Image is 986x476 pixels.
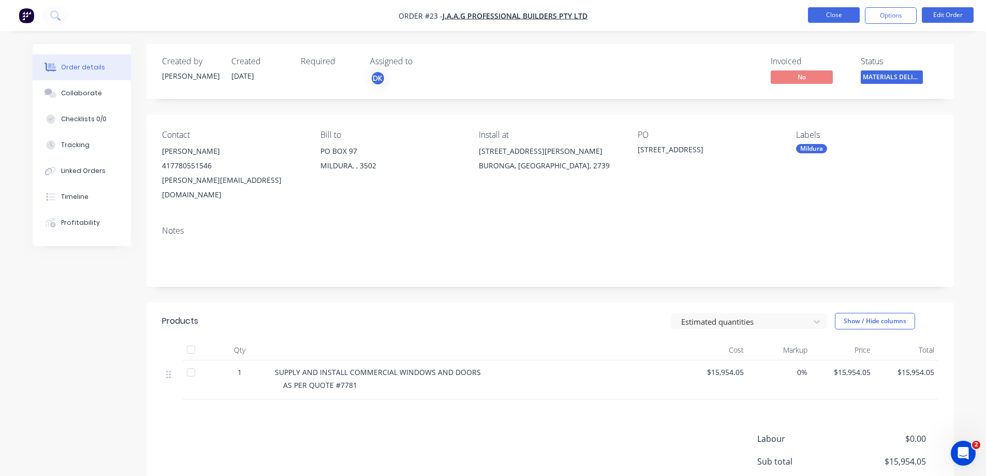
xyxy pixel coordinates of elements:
div: BURONGA, [GEOGRAPHIC_DATA], 2739 [479,158,621,173]
span: 0% [752,367,807,378]
div: MILDURA, , 3502 [320,158,462,173]
div: PO [638,130,779,140]
div: Cost [685,340,748,360]
span: Labour [757,432,849,445]
div: Status [861,56,938,66]
button: Edit Order [922,7,974,23]
button: Close [808,7,860,23]
div: [STREET_ADDRESS][PERSON_NAME] [479,144,621,158]
div: Checklists 0/0 [61,114,107,124]
div: Collaborate [61,89,102,98]
button: Order details [33,54,131,80]
div: Mildura [796,144,827,153]
div: Price [812,340,875,360]
div: Total [875,340,938,360]
div: Order details [61,63,105,72]
span: AS PER QUOTE #7781 [283,380,357,390]
button: Linked Orders [33,158,131,184]
div: Created [231,56,288,66]
span: $15,954.05 [879,367,934,378]
div: Products [162,315,198,327]
iframe: Intercom live chat [951,441,976,466]
span: $15,954.05 [816,367,871,378]
button: Options [865,7,917,24]
div: [STREET_ADDRESS] [638,144,767,158]
img: Factory [19,8,34,23]
button: MATERIALS DELIV... [861,70,923,86]
button: Show / Hide columns [835,313,915,329]
div: Timeline [61,192,89,201]
div: Invoiced [771,56,848,66]
div: PO BOX 97MILDURA, , 3502 [320,144,462,177]
span: No [771,70,833,83]
div: [PERSON_NAME]417780551546[PERSON_NAME][EMAIL_ADDRESS][DOMAIN_NAME] [162,144,304,202]
div: Install at [479,130,621,140]
button: Tracking [33,132,131,158]
div: Labels [796,130,938,140]
span: 1 [238,367,242,378]
div: 417780551546 [162,158,304,173]
button: DK [370,70,386,86]
span: MATERIALS DELIV... [861,70,923,83]
div: [PERSON_NAME][EMAIL_ADDRESS][DOMAIN_NAME] [162,173,304,202]
span: Sub total [757,455,849,468]
div: [PERSON_NAME] [162,70,219,81]
div: Markup [748,340,812,360]
div: Assigned to [370,56,474,66]
div: PO BOX 97 [320,144,462,158]
span: SUPPLY AND INSTALL COMMERCIAL WINDOWS AND DOORS [275,367,481,377]
div: Tracking [61,140,90,150]
button: Timeline [33,184,131,210]
div: [PERSON_NAME] [162,144,304,158]
span: $15,954.05 [689,367,744,378]
div: Contact [162,130,304,140]
span: [DATE] [231,71,254,81]
a: J.A.A.G PROFESSIONAL BUILDERS PTY LTD [443,11,587,21]
div: Notes [162,226,938,236]
button: Checklists 0/0 [33,106,131,132]
div: Created by [162,56,219,66]
div: Bill to [320,130,462,140]
div: [STREET_ADDRESS][PERSON_NAME]BURONGA, [GEOGRAPHIC_DATA], 2739 [479,144,621,177]
div: Linked Orders [61,166,106,176]
div: Qty [209,340,271,360]
span: $15,954.05 [849,455,925,468]
span: $0.00 [849,432,925,445]
span: Order #23 - [399,11,443,21]
button: Profitability [33,210,131,236]
div: Required [301,56,358,66]
div: Profitability [61,218,100,227]
span: 2 [972,441,980,449]
button: Collaborate [33,80,131,106]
